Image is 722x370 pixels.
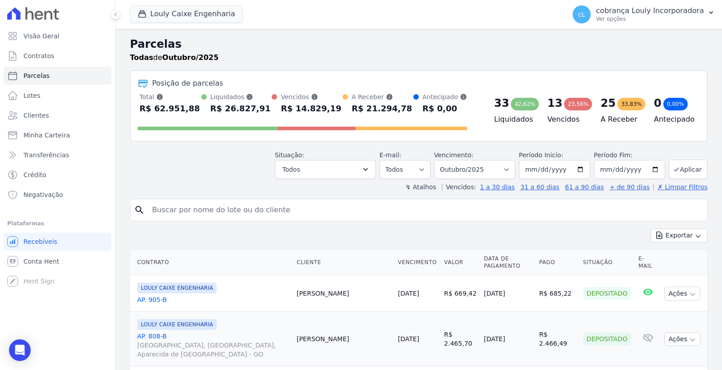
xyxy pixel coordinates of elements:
span: Recebíveis [23,237,57,246]
div: 42,62% [511,98,539,110]
strong: Outubro/2025 [162,53,219,62]
span: cL [578,11,585,18]
a: 1 a 30 dias [480,183,515,191]
th: Valor [440,250,480,275]
div: Plataformas [7,218,108,229]
div: 33 [494,96,509,110]
td: R$ 2.466,49 [536,312,579,366]
span: Conta Hent [23,257,59,266]
th: E-mail [635,250,661,275]
th: Pago [536,250,579,275]
div: R$ 26.827,91 [210,101,271,116]
span: Visão Geral [23,32,60,41]
p: de [130,52,218,63]
div: 33,83% [617,98,645,110]
label: Vencimento: [434,151,473,159]
td: [PERSON_NAME] [293,312,394,366]
div: 25 [601,96,616,110]
a: AP. 808-B[GEOGRAPHIC_DATA], [GEOGRAPHIC_DATA], Aparecida de [GEOGRAPHIC_DATA] - GO [137,332,289,359]
label: Período Inicío: [519,151,563,159]
a: AP. 905-B [137,295,289,304]
a: 31 a 60 dias [520,183,559,191]
div: 23,56% [564,98,592,110]
label: Vencidos: [442,183,476,191]
button: Ações [664,287,700,301]
i: search [134,205,145,215]
th: Contrato [130,250,293,275]
div: 0 [654,96,662,110]
div: 0,00% [663,98,688,110]
span: Transferências [23,151,69,160]
a: Contratos [4,47,111,65]
th: Vencimento [394,250,440,275]
a: ✗ Limpar Filtros [653,183,708,191]
td: [PERSON_NAME] [293,275,394,312]
th: Cliente [293,250,394,275]
a: Clientes [4,106,111,124]
div: R$ 14.829,19 [281,101,341,116]
button: cL cobrança Louly Incorporadora Ver opções [565,2,722,27]
div: Depositado [583,333,631,345]
label: ↯ Atalhos [405,183,436,191]
a: Visão Geral [4,27,111,45]
div: A Receber [352,92,412,101]
div: 13 [547,96,562,110]
span: Crédito [23,170,46,179]
input: Buscar por nome do lote ou do cliente [147,201,703,219]
td: [DATE] [480,312,535,366]
span: Contratos [23,51,54,60]
div: R$ 0,00 [422,101,467,116]
a: Parcelas [4,67,111,85]
span: Todos [282,164,300,175]
a: [DATE] [398,290,419,297]
a: Negativação [4,186,111,204]
span: LOULY CAIXE ENGENHARIA [137,319,217,330]
a: 61 a 90 dias [565,183,604,191]
a: + de 90 dias [610,183,650,191]
th: Situação [579,250,635,275]
button: Aplicar [669,160,708,179]
button: Exportar [651,228,708,242]
td: [DATE] [480,275,535,312]
p: cobrança Louly Incorporadora [596,6,704,15]
div: Total [139,92,200,101]
div: Depositado [583,287,631,300]
strong: Todas [130,53,153,62]
a: Conta Hent [4,252,111,270]
label: Período Fim: [594,151,665,160]
span: Clientes [23,111,49,120]
a: Transferências [4,146,111,164]
a: [DATE] [398,335,419,343]
a: Crédito [4,166,111,184]
td: R$ 669,42 [440,275,480,312]
div: Posição de parcelas [152,78,223,89]
h4: Vencidos [547,114,586,125]
p: Ver opções [596,15,704,23]
h4: A Receber [601,114,639,125]
a: Recebíveis [4,233,111,251]
button: Todos [275,160,376,179]
div: Liquidados [210,92,271,101]
label: Situação: [275,151,304,159]
div: Antecipado [422,92,467,101]
label: E-mail: [380,151,402,159]
h2: Parcelas [130,36,708,52]
div: Vencidos [281,92,341,101]
h4: Liquidados [494,114,533,125]
td: R$ 685,22 [536,275,579,312]
span: Minha Carteira [23,131,70,140]
a: Lotes [4,87,111,105]
h4: Antecipado [654,114,693,125]
span: Lotes [23,91,41,100]
th: Data de Pagamento [480,250,535,275]
div: Open Intercom Messenger [9,339,31,361]
a: Minha Carteira [4,126,111,144]
span: Negativação [23,190,63,199]
button: Ações [664,332,700,346]
span: [GEOGRAPHIC_DATA], [GEOGRAPHIC_DATA], Aparecida de [GEOGRAPHIC_DATA] - GO [137,341,289,359]
span: Parcelas [23,71,50,80]
div: R$ 21.294,78 [352,101,412,116]
div: R$ 62.951,88 [139,101,200,116]
button: Louly Caixe Engenharia [130,5,243,23]
span: LOULY CAIXE ENGENHARIA [137,283,217,293]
